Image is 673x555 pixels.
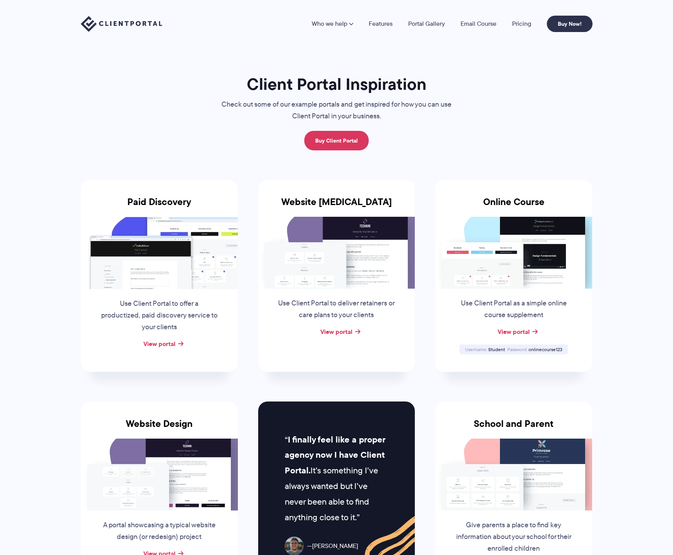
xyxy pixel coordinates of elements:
a: Email Course [461,21,496,27]
p: Give parents a place to find key information about your school for their enrolled children [454,519,573,555]
p: A portal showcasing a typical website design (or redesign) project [100,519,219,543]
p: Use Client Portal to offer a productized, paid discovery service to your clients [100,298,219,333]
a: Features [369,21,393,27]
h3: School and Parent [435,418,592,439]
p: Use Client Portal to deliver retainers or care plans to your clients [277,298,396,321]
a: Portal Gallery [408,21,445,27]
p: It’s something I’ve always wanted but I’ve never been able to find anything close to it. [285,432,388,525]
a: Buy Client Portal [304,131,369,150]
span: Student [488,346,505,353]
h1: Client Portal Inspiration [206,74,468,95]
span: Username [465,346,487,353]
h3: Paid Discovery [81,196,238,217]
strong: I finally feel like a proper agency now I have Client Portal. [285,433,385,477]
a: Who we help [312,21,353,27]
span: onlinecourse123 [528,346,562,353]
a: Buy Now! [547,16,593,32]
span: Password [507,346,527,353]
a: View portal [320,327,352,336]
p: Use Client Portal as a simple online course supplement [454,298,573,321]
h3: Website Design [81,418,238,439]
a: Pricing [512,21,531,27]
span: [PERSON_NAME] [307,541,358,552]
h3: Online Course [435,196,592,217]
a: View portal [498,327,530,336]
a: View portal [143,339,175,348]
h3: Website [MEDICAL_DATA] [258,196,415,217]
p: Check out some of our example portals and get inspired for how you can use Client Portal in your ... [206,99,468,122]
